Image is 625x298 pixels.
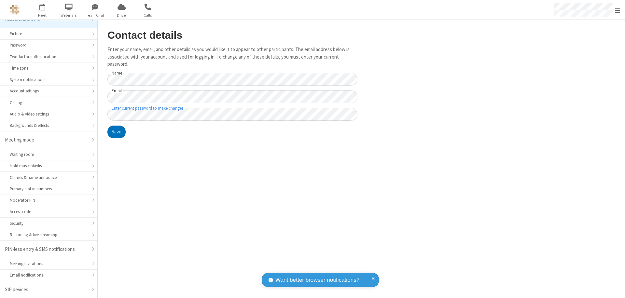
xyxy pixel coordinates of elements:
div: Recording & live streaming [10,232,88,238]
div: Email notifications [10,272,88,278]
div: Meeting mode [5,136,88,144]
div: Two-factor authentication [10,54,88,60]
img: QA Selenium DO NOT DELETE OR CHANGE [10,5,20,15]
div: Audio & video settings [10,111,88,117]
span: Team Chat [83,12,107,18]
div: Security [10,220,88,226]
div: Account settings [10,88,88,94]
span: Webinars [57,12,81,18]
div: Waiting room [10,151,88,157]
span: Drive [109,12,134,18]
input: Enter current password to make changes [107,108,357,121]
div: Meeting Invitations [10,261,88,267]
span: Calls [136,12,160,18]
p: Enter your name, email, and other details as you would like it to appear to other participants. T... [107,46,357,68]
span: Meet [30,12,55,18]
div: Chimes & name announce [10,174,88,181]
div: Password [10,42,88,48]
div: Calling [10,100,88,106]
div: Access code [10,209,88,215]
span: Want better browser notifications? [275,276,359,284]
div: Backgrounds & effects [10,122,88,129]
div: Hold music playlist [10,163,88,169]
div: Moderator PIN [10,197,88,203]
input: Name [107,73,357,86]
div: System notifications [10,76,88,83]
div: Picture [10,31,88,37]
button: Save [107,126,126,139]
div: SIP devices [5,286,88,293]
div: PIN-less entry & SMS notifications [5,246,88,253]
div: Primary dial-in numbers [10,186,88,192]
div: Time zone [10,65,88,71]
input: Email [107,90,357,103]
h2: Contact details [107,30,357,41]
